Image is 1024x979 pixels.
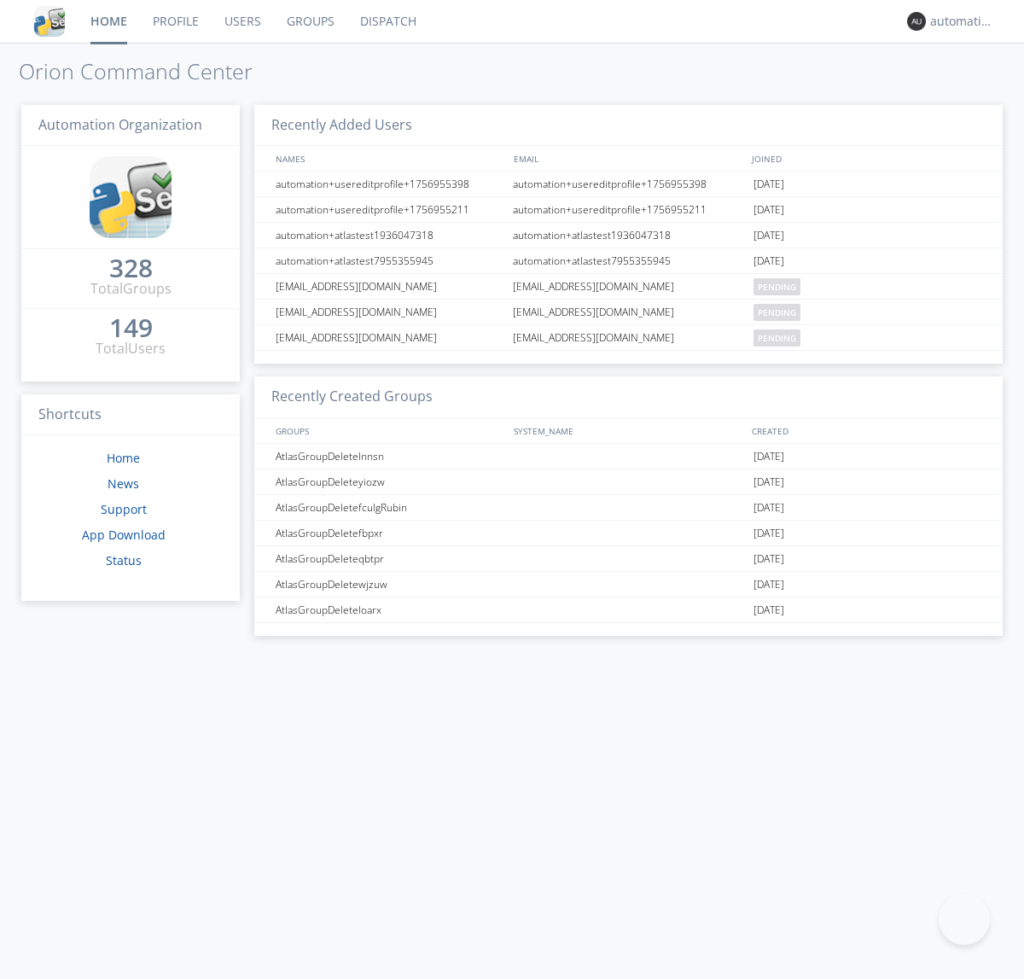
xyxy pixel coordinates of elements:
[753,304,800,321] span: pending
[753,444,784,469] span: [DATE]
[271,248,508,273] div: automation+atlastest7955355945
[509,300,749,324] div: [EMAIL_ADDRESS][DOMAIN_NAME]
[254,597,1003,623] a: AtlasGroupDeleteloarx[DATE]
[271,146,505,171] div: NAMES
[509,418,748,443] div: SYSTEM_NAME
[748,418,986,443] div: CREATED
[509,146,748,171] div: EMAIL
[90,279,172,299] div: Total Groups
[108,475,139,492] a: News
[254,521,1003,546] a: AtlasGroupDeletefbpxr[DATE]
[271,172,508,196] div: automation+usereditprofile+1756955398
[106,552,142,568] a: Status
[509,274,749,299] div: [EMAIL_ADDRESS][DOMAIN_NAME]
[107,450,140,466] a: Home
[509,248,749,273] div: automation+atlastest7955355945
[753,469,784,495] span: [DATE]
[271,325,508,350] div: [EMAIL_ADDRESS][DOMAIN_NAME]
[753,278,800,295] span: pending
[271,597,508,622] div: AtlasGroupDeleteloarx
[930,13,994,30] div: automation+atlas0009
[109,259,153,277] div: 328
[753,572,784,597] span: [DATE]
[271,274,508,299] div: [EMAIL_ADDRESS][DOMAIN_NAME]
[271,223,508,248] div: automation+atlastest1936047318
[509,223,749,248] div: automation+atlastest1936047318
[509,172,749,196] div: automation+usereditprofile+1756955398
[271,418,505,443] div: GROUPS
[254,469,1003,495] a: AtlasGroupDeleteyiozw[DATE]
[254,444,1003,469] a: AtlasGroupDeletelnnsn[DATE]
[753,223,784,248] span: [DATE]
[109,319,153,339] a: 149
[96,339,166,358] div: Total Users
[748,146,986,171] div: JOINED
[90,156,172,238] img: cddb5a64eb264b2086981ab96f4c1ba7
[753,329,800,347] span: pending
[271,469,508,494] div: AtlasGroupDeleteyiozw
[101,501,147,517] a: Support
[753,521,784,546] span: [DATE]
[109,259,153,279] a: 328
[271,444,508,469] div: AtlasGroupDeletelnnsn
[38,115,202,134] span: Automation Organization
[254,223,1003,248] a: automation+atlastest1936047318automation+atlastest1936047318[DATE]
[254,495,1003,521] a: AtlasGroupDeletefculgRubin[DATE]
[254,274,1003,300] a: [EMAIL_ADDRESS][DOMAIN_NAME][EMAIL_ADDRESS][DOMAIN_NAME]pending
[271,546,508,571] div: AtlasGroupDeleteqbtpr
[509,197,749,222] div: automation+usereditprofile+1756955211
[254,172,1003,197] a: automation+usereditprofile+1756955398automation+usereditprofile+1756955398[DATE]
[254,572,1003,597] a: AtlasGroupDeletewjzuw[DATE]
[82,527,166,543] a: App Download
[254,325,1003,351] a: [EMAIL_ADDRESS][DOMAIN_NAME][EMAIL_ADDRESS][DOMAIN_NAME]pending
[254,546,1003,572] a: AtlasGroupDeleteqbtpr[DATE]
[271,572,508,597] div: AtlasGroupDeletewjzuw
[271,197,508,222] div: automation+usereditprofile+1756955211
[753,172,784,197] span: [DATE]
[34,6,65,37] img: cddb5a64eb264b2086981ab96f4c1ba7
[509,325,749,350] div: [EMAIL_ADDRESS][DOMAIN_NAME]
[907,12,926,31] img: 373638.png
[271,521,508,545] div: AtlasGroupDeletefbpxr
[753,197,784,223] span: [DATE]
[21,394,240,436] h3: Shortcuts
[753,495,784,521] span: [DATE]
[254,105,1003,147] h3: Recently Added Users
[753,248,784,274] span: [DATE]
[254,376,1003,418] h3: Recently Created Groups
[939,894,990,945] iframe: Toggle Customer Support
[753,546,784,572] span: [DATE]
[254,248,1003,274] a: automation+atlastest7955355945automation+atlastest7955355945[DATE]
[254,197,1003,223] a: automation+usereditprofile+1756955211automation+usereditprofile+1756955211[DATE]
[753,597,784,623] span: [DATE]
[109,319,153,336] div: 149
[271,495,508,520] div: AtlasGroupDeletefculgRubin
[271,300,508,324] div: [EMAIL_ADDRESS][DOMAIN_NAME]
[254,300,1003,325] a: [EMAIL_ADDRESS][DOMAIN_NAME][EMAIL_ADDRESS][DOMAIN_NAME]pending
